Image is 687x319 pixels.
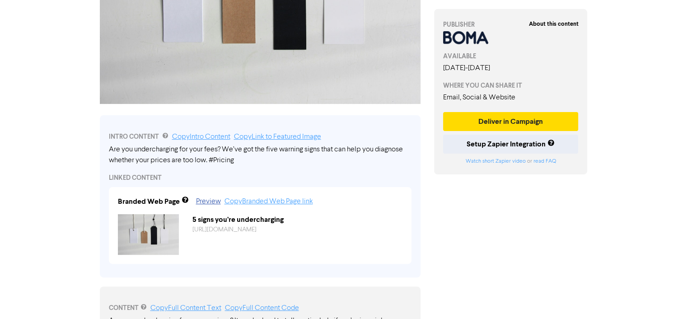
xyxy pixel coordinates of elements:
[443,20,579,29] div: PUBLISHER
[118,196,180,207] div: Branded Web Page
[443,135,579,154] button: Setup Zapier Integration
[150,305,221,312] a: Copy Full Content Text
[172,133,230,141] a: Copy Intro Content
[533,159,556,164] a: read FAQ
[528,20,578,28] strong: About this content
[186,225,409,235] div: https://public2.bomamarketing.com/cp/liH3u0fbhiSZpuZUvZ4Da?sa=XgDsDF3
[186,214,409,225] div: 5 signs you’re undercharging
[109,303,411,314] div: CONTENT
[465,159,525,164] a: Watch short Zapier video
[225,305,299,312] a: Copy Full Content Code
[443,81,579,90] div: WHERE YOU CAN SHARE IT
[224,198,313,205] a: Copy Branded Web Page link
[443,157,579,165] div: or
[109,173,411,183] div: LINKED CONTENT
[196,198,221,205] a: Preview
[642,276,687,319] iframe: Chat Widget
[443,112,579,131] button: Deliver in Campaign
[443,63,579,74] div: [DATE] - [DATE]
[192,226,257,233] a: [URL][DOMAIN_NAME]
[109,131,411,142] div: INTRO CONTENT
[234,133,321,141] a: Copy Link to Featured Image
[443,92,579,103] div: Email, Social & Website
[443,52,579,61] div: AVAILABLE
[109,144,411,166] div: Are you undercharging for your fees? We’ve got the five warning signs that can help you diagnose ...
